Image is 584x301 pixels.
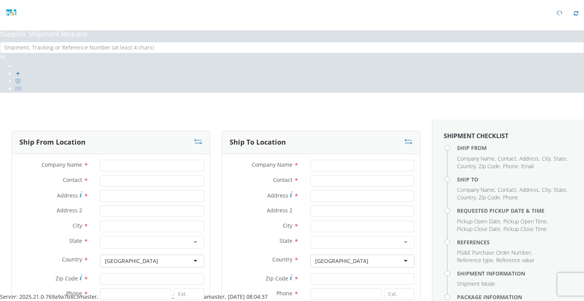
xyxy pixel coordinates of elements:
[519,155,539,162] span: Address
[457,194,477,201] li: ,
[554,186,567,194] li: ,
[554,155,567,162] li: ,
[57,192,78,199] span: Address
[457,294,573,300] h4: Package Information
[57,207,82,214] span: Address 2
[267,192,288,199] span: Address
[457,280,495,287] span: Shipment Mode
[444,132,508,140] strong: Shipment Checklist
[498,155,516,162] span: Contact
[496,256,534,264] span: Reference value
[498,186,517,194] li: ,
[503,162,518,170] span: Phone
[554,155,566,162] span: State
[503,218,547,225] span: Pickup Open Time
[519,186,539,193] span: Address
[542,186,552,194] li: ,
[457,225,500,233] span: Pickup Close Date
[498,155,517,162] li: ,
[542,155,551,162] span: City
[457,186,496,194] li: ,
[519,155,540,162] li: ,
[457,162,477,170] li: ,
[283,222,292,229] span: City
[457,162,476,170] span: Country
[174,288,204,300] input: Ext.
[6,10,17,16] img: pge-logo-06675f144f4cfa6a6814.png
[457,256,494,264] li: ,
[230,139,286,146] h3: Ship To Location
[63,176,82,183] span: Contact
[498,186,516,193] span: Contact
[279,237,292,244] span: State
[73,222,82,229] span: City
[457,249,532,256] li: ,
[479,194,500,201] span: Zip Code
[457,194,476,201] span: Country
[479,194,501,201] li: ,
[457,271,573,276] h4: Shipment Information
[479,162,500,170] span: Zip Code
[457,256,493,264] span: Reference type
[272,256,292,263] span: Country
[542,186,551,193] span: City
[266,275,288,282] span: Zip Code
[56,275,78,282] span: Zip Code
[519,186,540,194] li: ,
[276,290,292,297] span: Phone
[384,288,414,300] input: Ext.
[457,155,496,162] li: ,
[479,162,501,170] li: ,
[457,225,501,233] li: ,
[315,257,368,265] div: [GEOGRAPHIC_DATA]
[457,218,501,225] li: ,
[457,145,573,151] h4: Ship From
[267,207,292,214] span: Address 2
[69,237,82,244] span: State
[503,194,518,201] span: Phone
[503,218,548,225] li: ,
[41,161,82,168] span: Company Name
[457,218,500,225] span: Pickup Open Date
[457,186,495,193] span: Company Name
[554,186,566,193] span: State
[503,225,547,233] span: Pickup Close Time
[457,208,573,213] h4: Requested Pickup Date & Time
[503,162,519,170] li: ,
[457,249,531,256] span: PG&E Purchase Order Number
[105,257,158,265] div: [GEOGRAPHIC_DATA]
[521,162,534,170] span: Email
[273,176,292,183] span: Contact
[542,155,552,162] li: ,
[252,161,292,168] span: Company Name
[457,155,495,162] span: Company Name
[66,290,82,297] span: Phone
[19,139,86,146] h3: Ship From Location
[457,177,573,182] h4: Ship To
[457,239,573,245] h4: References
[62,256,82,263] span: Country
